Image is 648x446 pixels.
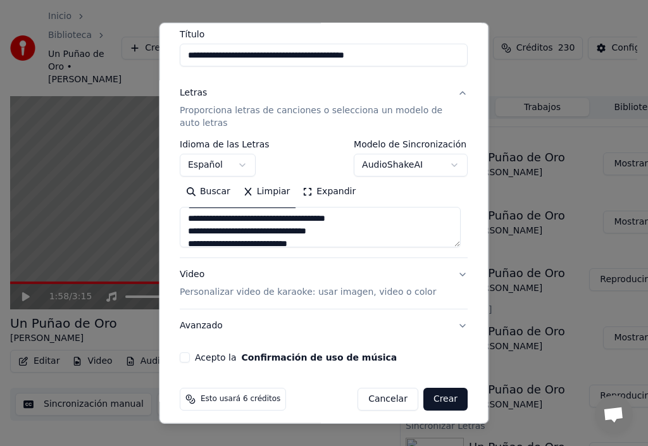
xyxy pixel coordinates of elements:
div: LetrasProporciona letras de canciones o selecciona un modelo de auto letras [180,140,468,257]
button: Buscar [180,182,237,202]
div: Video [180,268,436,299]
div: Letras [180,87,207,99]
button: Cancelar [358,388,419,411]
span: Esto usará 6 créditos [201,394,280,404]
label: Modelo de Sincronización [354,140,468,149]
label: Idioma de las Letras [180,140,270,149]
button: LetrasProporciona letras de canciones o selecciona un modelo de auto letras [180,77,468,140]
button: VideoPersonalizar video de karaoke: usar imagen, video o color [180,258,468,309]
button: Avanzado [180,309,468,342]
button: Expandir [297,182,363,202]
label: Acepto la [195,353,397,362]
label: Título [180,30,468,39]
button: Acepto la [242,353,397,362]
p: Personalizar video de karaoke: usar imagen, video o color [180,286,436,299]
p: Proporciona letras de canciones o selecciona un modelo de auto letras [180,104,447,130]
button: Limpiar [237,182,296,202]
button: Crear [423,388,468,411]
